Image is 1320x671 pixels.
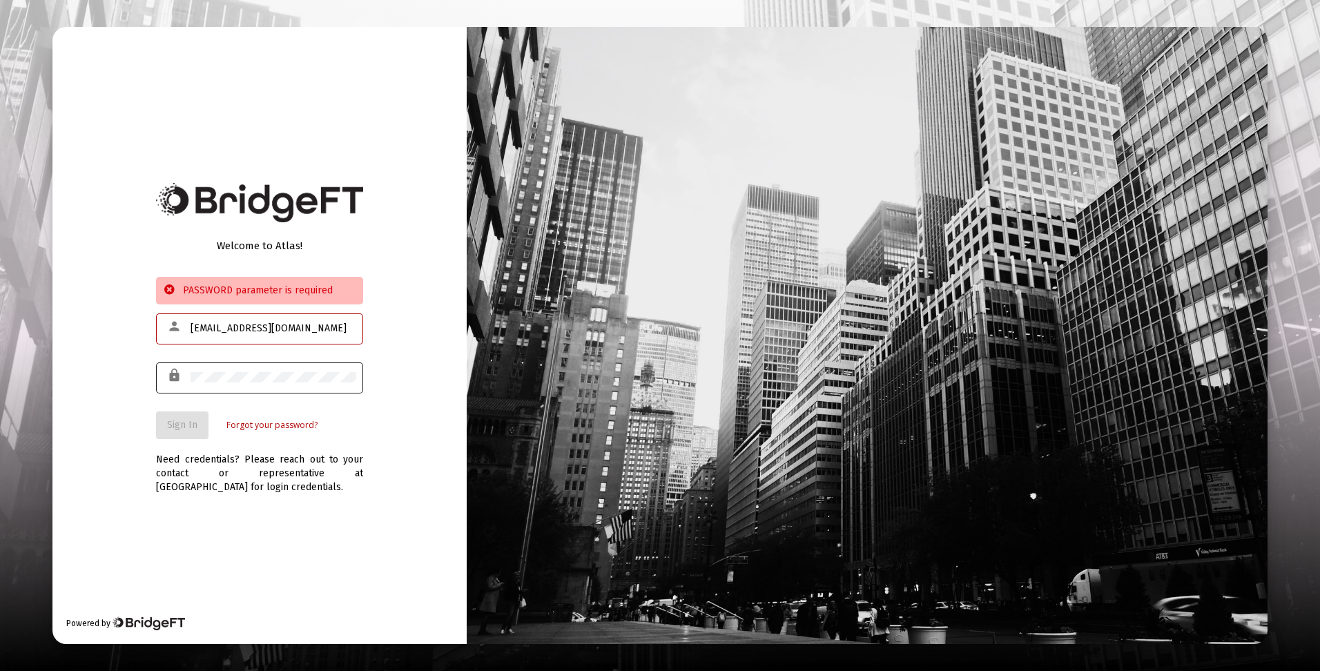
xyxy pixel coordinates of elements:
div: Welcome to Atlas! [156,239,363,253]
mat-icon: lock [167,367,184,384]
img: Bridge Financial Technology Logo [112,616,184,630]
a: Forgot your password? [226,418,318,432]
span: Sign In [167,419,197,431]
button: Sign In [156,411,208,439]
img: Bridge Financial Technology Logo [156,183,363,222]
mat-icon: person [167,318,184,335]
div: Powered by [66,616,184,630]
div: Need credentials? Please reach out to your contact or representative at [GEOGRAPHIC_DATA] for log... [156,439,363,494]
input: Email or Username [191,323,356,334]
div: PASSWORD parameter is required [156,277,363,304]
